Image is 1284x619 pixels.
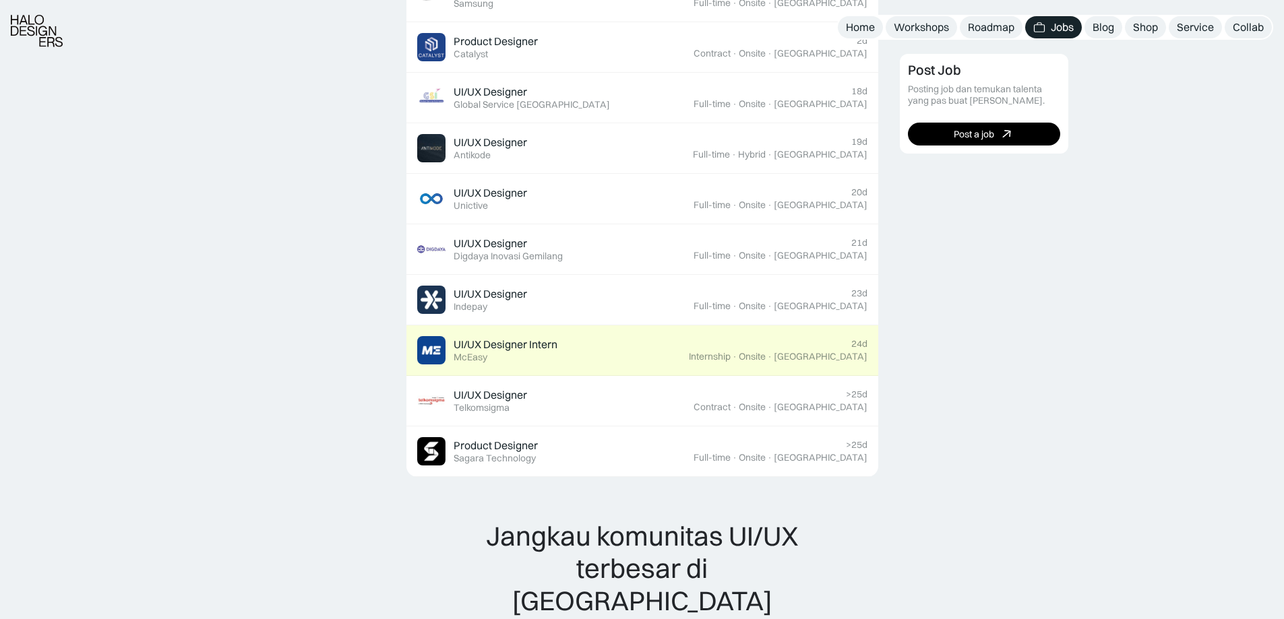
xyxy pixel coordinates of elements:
div: · [732,452,737,463]
div: · [767,98,772,110]
img: Job Image [417,185,446,213]
div: Workshops [894,20,949,34]
div: · [732,199,737,211]
img: Job Image [417,387,446,415]
div: [GEOGRAPHIC_DATA] [774,250,867,261]
div: Indepay [454,301,487,313]
div: Onsite [739,199,766,211]
div: Jangkau komunitas UI/UX terbesar di [GEOGRAPHIC_DATA] [458,520,826,617]
img: Job Image [417,437,446,465]
div: UI/UX Designer [454,186,527,200]
div: Internship [689,351,731,362]
div: · [732,48,737,59]
div: Product Designer [454,34,538,48]
div: Post a job [954,128,994,139]
div: Unictive [454,200,488,211]
div: UI/UX Designer [454,287,527,301]
div: Full-time [694,98,731,110]
div: Onsite [739,300,766,312]
div: UI/UX Designer [454,85,527,99]
div: · [767,351,772,362]
a: Shop [1125,16,1166,38]
a: Job ImageUI/UX DesignerIndepay23dFull-time·Onsite·[GEOGRAPHIC_DATA] [406,275,878,325]
div: 20d [851,187,867,198]
div: Posting job dan temukan talenta yang pas buat [PERSON_NAME]. [908,84,1060,106]
div: · [767,250,772,261]
div: Collab [1233,20,1264,34]
div: [GEOGRAPHIC_DATA] [774,401,867,413]
div: 19d [851,136,867,148]
div: Global Service [GEOGRAPHIC_DATA] [454,99,610,110]
a: Roadmap [960,16,1022,38]
a: Job ImageUI/UX DesignerAntikode19dFull-time·Hybrid·[GEOGRAPHIC_DATA] [406,123,878,174]
a: Jobs [1025,16,1082,38]
div: >25d [846,389,867,400]
div: [GEOGRAPHIC_DATA] [774,98,867,110]
div: Roadmap [968,20,1014,34]
a: Job ImageUI/UX Designer InternMcEasy24dInternship·Onsite·[GEOGRAPHIC_DATA] [406,325,878,376]
div: [GEOGRAPHIC_DATA] [774,351,867,362]
div: Full-time [694,199,731,211]
img: Job Image [417,336,446,364]
div: · [732,300,737,312]
div: Onsite [739,401,766,413]
a: Blog [1084,16,1122,38]
div: Digdaya Inovasi Gemilang [454,251,563,262]
a: Service [1169,16,1222,38]
div: McEasy [454,352,487,363]
div: Hybrid [738,149,766,160]
div: UI/UX Designer Intern [454,337,557,352]
div: Onsite [739,250,766,261]
div: Blog [1093,20,1114,34]
div: 24d [851,338,867,350]
div: 2d [857,35,867,46]
img: Job Image [417,134,446,162]
img: Job Image [417,286,446,314]
a: Job ImageProduct DesignerSagara Technology>25dFull-time·Onsite·[GEOGRAPHIC_DATA] [406,426,878,477]
div: UI/UX Designer [454,135,527,150]
a: Job ImageUI/UX DesignerUnictive20dFull-time·Onsite·[GEOGRAPHIC_DATA] [406,174,878,224]
div: · [732,98,737,110]
div: · [732,351,737,362]
div: [GEOGRAPHIC_DATA] [774,199,867,211]
div: Contract [694,48,731,59]
div: Full-time [694,250,731,261]
div: Jobs [1051,20,1074,34]
div: UI/UX Designer [454,388,527,402]
div: Contract [694,401,731,413]
div: Sagara Technology [454,453,536,464]
a: Job ImageUI/UX DesignerDigdaya Inovasi Gemilang21dFull-time·Onsite·[GEOGRAPHIC_DATA] [406,224,878,275]
div: [GEOGRAPHIC_DATA] [774,300,867,312]
div: Onsite [739,452,766,463]
div: [GEOGRAPHIC_DATA] [774,48,867,59]
div: Full-time [694,452,731,463]
div: · [767,452,772,463]
div: [GEOGRAPHIC_DATA] [774,452,867,463]
a: Job ImageUI/UX DesignerGlobal Service [GEOGRAPHIC_DATA]18dFull-time·Onsite·[GEOGRAPHIC_DATA] [406,73,878,123]
div: · [731,149,737,160]
div: Onsite [739,351,766,362]
div: Catalyst [454,48,488,60]
div: Post Job [908,62,961,78]
div: Onsite [739,48,766,59]
div: 21d [851,237,867,249]
a: Home [838,16,883,38]
a: Job ImageProduct DesignerCatalyst2dContract·Onsite·[GEOGRAPHIC_DATA] [406,22,878,73]
a: Job ImageUI/UX DesignerTelkomsigma>25dContract·Onsite·[GEOGRAPHIC_DATA] [406,376,878,426]
div: [GEOGRAPHIC_DATA] [774,149,867,160]
a: Post a job [908,123,1060,145]
img: Job Image [417,84,446,112]
img: Job Image [417,33,446,61]
div: 23d [851,288,867,299]
div: Product Designer [454,438,538,453]
div: UI/UX Designer [454,236,527,251]
div: · [767,149,772,160]
div: · [767,401,772,413]
div: · [767,300,772,312]
div: Service [1177,20,1214,34]
div: Onsite [739,98,766,110]
div: >25d [846,439,867,451]
div: Home [846,20,875,34]
div: · [732,250,737,261]
div: · [767,199,772,211]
